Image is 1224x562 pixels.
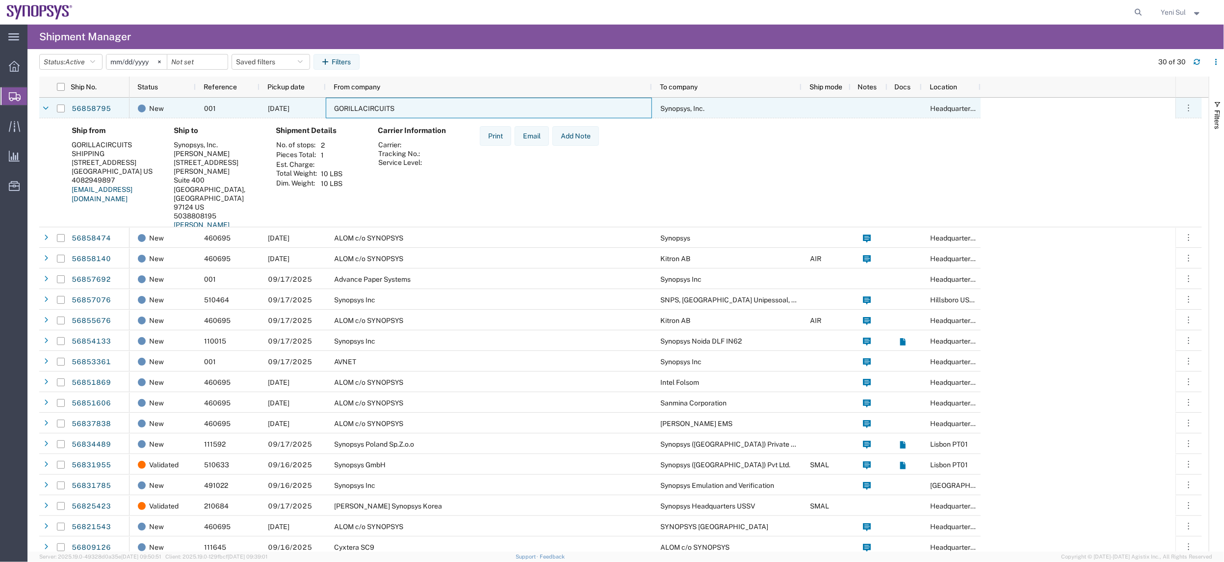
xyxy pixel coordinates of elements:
[516,554,540,560] a: Support
[149,228,164,248] span: New
[204,83,237,91] span: Reference
[149,455,179,475] span: Validated
[174,212,260,220] div: 5038808195
[268,543,312,551] span: 09/16/2025
[660,234,690,242] span: Synopsys
[268,482,312,489] span: 09/16/2025
[268,105,289,112] span: 09/18/2025
[268,317,312,324] span: 09/17/2025
[660,482,774,489] span: Synopsys Emulation and Verification
[660,420,732,428] span: Javad EMS
[1160,6,1210,18] button: Yeni Sul
[930,337,993,345] span: Headquarters USSV
[660,523,768,531] span: SYNOPSYS TAIWAN
[930,275,993,283] span: Headquarters USSV
[165,554,267,560] span: Client: 2025.19.0-129fbcf
[174,140,260,149] div: Synopsys, Inc.
[71,334,111,349] a: 56854133
[149,413,164,434] span: New
[378,149,422,158] th: Tracking No.:
[174,149,260,158] div: [PERSON_NAME]
[71,251,111,267] a: 56858140
[149,434,164,455] span: New
[204,378,231,386] span: 460695
[1061,553,1212,561] span: Copyright © [DATE]-[DATE] Agistix Inc., All Rights Reserved
[334,358,356,366] span: AVNET
[660,317,690,324] span: Kitron AB
[72,176,158,185] div: 4082949897
[268,275,312,283] span: 09/17/2025
[334,337,375,345] span: Synopsys Inc
[228,554,267,560] span: [DATE] 09:39:01
[137,83,158,91] span: Status
[204,255,231,263] span: 460695
[276,140,317,150] th: No. of stops:
[204,482,228,489] span: 491022
[809,83,842,91] span: Ship mode
[174,158,260,176] div: [STREET_ADDRESS][PERSON_NAME]
[72,186,132,203] a: [EMAIL_ADDRESS][DOMAIN_NAME]
[317,150,346,160] td: 1
[334,255,403,263] span: ALOM c/o SYNOPSYS
[810,502,829,510] span: SMAL
[268,461,312,469] span: 09/16/2025
[334,420,403,428] span: ALOM c/o SYNOPSYS
[149,537,164,558] span: New
[204,337,226,345] span: 110015
[268,234,289,242] span: 09/19/2025
[204,543,226,551] span: 111645
[268,337,312,345] span: 09/17/2025
[71,457,111,473] a: 56831955
[334,399,403,407] span: ALOM c/o SYNOPSYS
[204,399,231,407] span: 460695
[204,523,231,531] span: 460695
[660,255,690,263] span: Kitron AB
[930,317,993,324] span: Headquarters USSV
[930,399,993,407] span: Headquarters USSV
[268,420,289,428] span: 09/18/2025
[276,150,317,160] th: Pieces Total:
[810,461,829,469] span: SMAL
[174,185,260,212] div: [GEOGRAPHIC_DATA], [GEOGRAPHIC_DATA] 97124 US
[149,269,164,290] span: New
[149,98,164,119] span: New
[149,516,164,537] span: New
[71,313,111,329] a: 56855676
[72,158,158,167] div: [STREET_ADDRESS]
[174,126,260,135] h4: Ship to
[930,461,968,469] span: Lisbon PT01
[276,169,317,179] th: Total Weight:
[334,482,375,489] span: Synopsys Inc
[268,440,312,448] span: 09/17/2025
[71,375,111,391] a: 56851869
[930,378,993,386] span: Headquarters USSV
[72,126,158,135] h4: Ship from
[71,272,111,288] a: 56857692
[149,372,164,393] span: New
[72,149,158,158] div: SHIPPING
[334,502,442,510] span: Yuhan Hoesa Synopsys Korea
[204,296,229,304] span: 510464
[268,502,312,510] span: 09/17/2025
[1158,57,1186,67] div: 30 of 30
[39,25,131,49] h4: Shipment Manager
[378,140,422,149] th: Carrier:
[267,83,305,91] span: Pickup date
[232,54,310,70] button: Saved filters
[930,234,993,242] span: Headquarters USSV
[930,255,993,263] span: Headquarters USSV
[71,101,111,117] a: 56858795
[71,231,111,246] a: 56858474
[204,234,231,242] span: 460695
[540,554,565,560] a: Feedback
[204,275,216,283] span: 001
[268,255,289,263] span: 09/19/2025
[276,179,317,188] th: Dim. Weight:
[660,378,699,386] span: Intel Folsom
[204,502,229,510] span: 210684
[317,169,346,179] td: 10 LBS
[480,126,511,146] button: Print
[71,354,111,370] a: 56853361
[334,83,380,91] span: From company
[930,523,993,531] span: Headquarters USSV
